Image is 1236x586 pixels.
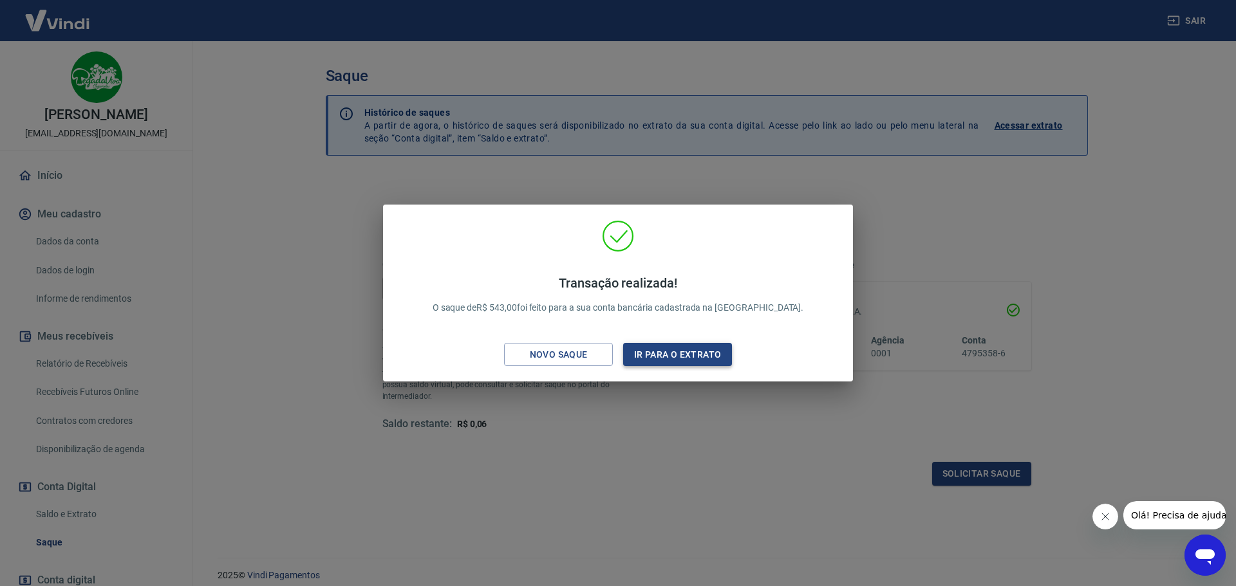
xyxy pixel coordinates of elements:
span: Olá! Precisa de ajuda? [8,9,108,19]
iframe: Botão para abrir a janela de mensagens [1184,535,1226,576]
iframe: Mensagem da empresa [1123,501,1226,529]
h4: Transação realizada! [433,275,804,291]
iframe: Fechar mensagem [1092,504,1118,529]
div: Novo saque [514,347,603,363]
button: Ir para o extrato [623,343,732,367]
button: Novo saque [504,343,613,367]
p: O saque de R$ 543,00 foi feito para a sua conta bancária cadastrada na [GEOGRAPHIC_DATA]. [433,275,804,315]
